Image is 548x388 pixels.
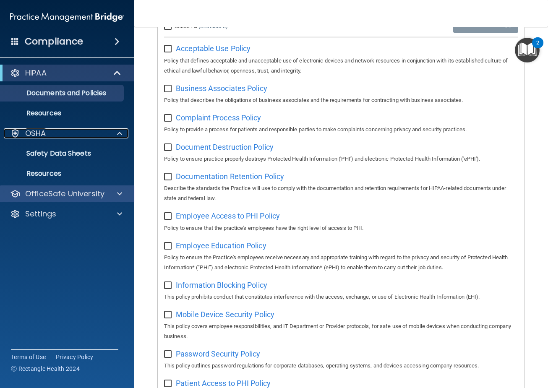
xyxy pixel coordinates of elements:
p: Safety Data Sheets [5,149,120,158]
a: HIPAA [10,68,122,78]
p: HIPAA [25,68,47,78]
p: Resources [5,169,120,178]
span: Business Associates Policy [176,84,267,93]
div: 2 [536,43,539,54]
p: OSHA [25,128,46,138]
p: Resources [5,109,120,117]
p: Policy that describes the obligations of business associates and the requirements for contracting... [164,95,518,105]
p: Describe the standards the Practice will use to comply with the documentation and retention requi... [164,183,518,203]
span: Employee Access to PHI Policy [176,211,280,220]
p: Settings [25,209,56,219]
p: Policy to ensure practice properly destroys Protected Health Information ('PHI') and electronic P... [164,154,518,164]
a: Privacy Policy [56,353,94,361]
p: Documents and Policies [5,89,120,97]
button: Open Resource Center, 2 new notifications [515,38,540,62]
span: Complaint Process Policy [176,113,261,122]
p: This policy outlines password regulations for corporate databases, operating systems, and devices... [164,361,518,371]
span: Patient Access to PHI Policy [176,379,271,388]
p: Policy to provide a process for patients and responsible parties to make complaints concerning pr... [164,125,518,135]
span: Document Destruction Policy [176,143,274,151]
input: Select All (Unselect 0) [164,23,174,30]
span: Acceptable Use Policy [176,44,251,53]
h4: Compliance [25,36,83,47]
p: This policy covers employee responsibilities, and IT Department or Provider protocols, for safe u... [164,321,518,341]
span: Documentation Retention Policy [176,172,284,181]
img: PMB logo [10,9,124,26]
p: Policy that defines acceptable and unacceptable use of electronic devices and network resources i... [164,56,518,76]
a: OSHA [10,128,122,138]
p: Policy to ensure that the practice's employees have the right level of access to PHI. [164,223,518,233]
span: Password Security Policy [176,349,260,358]
span: Employee Education Policy [176,241,266,250]
p: OfficeSafe University [25,189,104,199]
a: Terms of Use [11,353,46,361]
a: OfficeSafe University [10,189,122,199]
span: Mobile Device Security Policy [176,310,274,319]
a: Settings [10,209,122,219]
span: Ⓒ Rectangle Health 2024 [11,365,80,373]
span: Information Blocking Policy [176,281,267,289]
p: Policy to ensure the Practice's employees receive necessary and appropriate training with regard ... [164,253,518,273]
iframe: Drift Widget Chat Controller [403,328,538,362]
p: This policy prohibits conduct that constitutes interference with the access, exchange, or use of ... [164,292,518,302]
